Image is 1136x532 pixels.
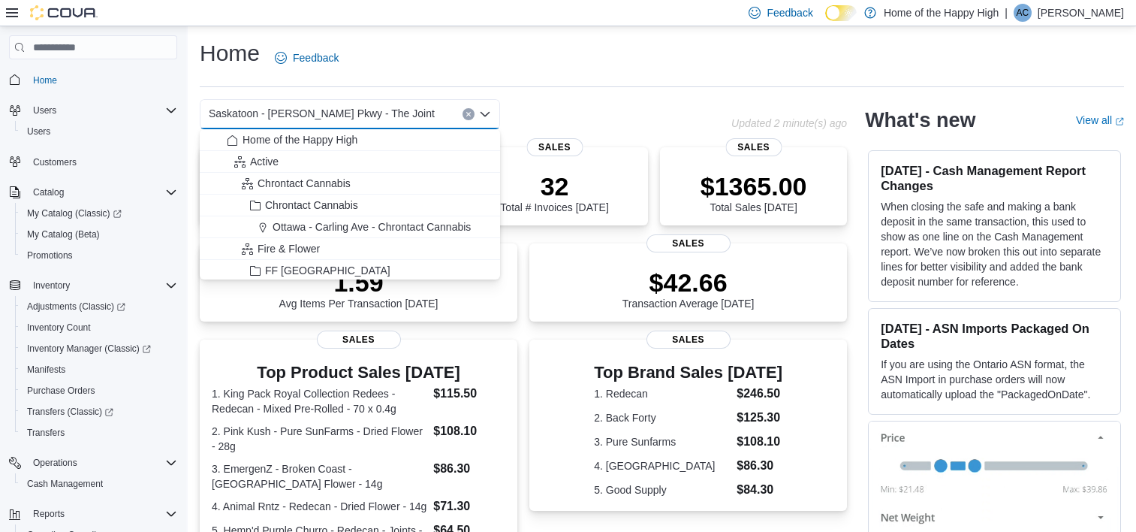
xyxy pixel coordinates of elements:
dt: 1. King Pack Royal Collection Redees - Redecan - Mixed Pre-Rolled - 70 x 0.4g [212,386,427,416]
span: Customers [27,153,177,171]
a: Inventory Manager (Classic) [15,338,183,359]
p: $1365.00 [701,171,807,201]
span: My Catalog (Classic) [21,204,177,222]
a: Adjustments (Classic) [21,298,131,316]
span: Purchase Orders [27,385,95,397]
h2: What's new [865,108,975,132]
span: Feedback [767,5,812,20]
span: Chrontact Cannabis [258,176,351,191]
button: Inventory [3,275,183,296]
p: 32 [500,171,608,201]
dt: 2. Back Forty [594,410,731,425]
div: Total Sales [DATE] [701,171,807,213]
a: Manifests [21,361,71,379]
button: Reports [27,505,71,523]
span: Adjustments (Classic) [27,301,125,313]
span: AC [1017,4,1029,22]
a: My Catalog (Beta) [21,225,106,243]
p: Updated 2 minute(s) ago [731,117,847,129]
dd: $84.30 [737,481,782,499]
span: Manifests [27,364,65,376]
span: My Catalog (Beta) [21,225,177,243]
h3: Top Brand Sales [DATE] [594,364,782,382]
p: If you are using the Ontario ASN format, the ASN Import in purchase orders will now automatically... [881,357,1108,402]
a: Transfers (Classic) [21,403,119,421]
a: Feedback [269,43,345,73]
span: Users [27,125,50,138]
svg: External link [1115,117,1124,126]
button: Inventory Count [15,317,183,338]
div: Total # Invoices [DATE] [500,171,608,213]
dt: 1. Redecan [594,386,731,401]
p: 1.59 [279,268,438,298]
button: My Catalog (Beta) [15,224,183,245]
button: Fire & Flower [200,238,500,260]
h3: Top Product Sales [DATE] [212,364,505,382]
span: Users [21,122,177,141]
span: Cash Management [27,478,103,490]
span: Catalog [27,183,177,201]
span: Manifests [21,361,177,379]
span: Promotions [21,246,177,264]
a: Purchase Orders [21,382,101,400]
button: Catalog [3,182,183,203]
p: Home of the Happy High [884,4,999,22]
input: Dark Mode [825,5,857,21]
span: Ottawa - Carling Ave - Chrontact Cannabis [273,219,471,234]
button: Customers [3,151,183,173]
span: Transfers [21,424,177,442]
p: | [1005,4,1008,22]
dd: $108.10 [433,422,505,440]
div: Arden Caleo [1014,4,1032,22]
span: Cash Management [21,475,177,493]
button: Manifests [15,359,183,380]
dd: $86.30 [433,460,505,478]
button: Ottawa - Carling Ave - Chrontact Cannabis [200,216,500,238]
span: Home of the Happy High [243,132,357,147]
img: Cova [30,5,98,20]
span: Fire & Flower [258,241,320,256]
span: Operations [27,454,177,472]
dd: $246.50 [737,385,782,403]
button: Promotions [15,245,183,266]
a: Cash Management [21,475,109,493]
button: Chrontact Cannabis [200,195,500,216]
a: Promotions [21,246,79,264]
h3: [DATE] - Cash Management Report Changes [881,163,1108,193]
button: FF [GEOGRAPHIC_DATA] [200,260,500,282]
p: $42.66 [622,268,755,298]
span: Saskatoon - [PERSON_NAME] Pkwy - The Joint [209,104,435,122]
p: [PERSON_NAME] [1038,4,1124,22]
dd: $108.10 [737,433,782,451]
span: Inventory Count [21,319,177,337]
span: Sales [526,138,583,156]
button: Reports [3,503,183,524]
span: Home [27,70,177,89]
span: My Catalog (Beta) [27,228,100,240]
dt: 4. [GEOGRAPHIC_DATA] [594,458,731,473]
span: Users [33,104,56,116]
span: Sales [725,138,782,156]
a: Customers [27,153,83,171]
span: Transfers (Classic) [27,406,113,418]
a: My Catalog (Classic) [21,204,128,222]
span: Inventory [33,280,70,292]
button: Purchase Orders [15,380,183,401]
span: Purchase Orders [21,382,177,400]
span: Customers [33,156,77,168]
a: Transfers [21,424,71,442]
button: Operations [27,454,83,472]
span: Catalog [33,186,64,198]
dd: $71.30 [433,497,505,515]
span: Home [33,74,57,86]
button: Cash Management [15,473,183,494]
button: Transfers [15,422,183,443]
span: Inventory [27,277,177,295]
span: Sales [646,331,731,349]
span: My Catalog (Classic) [27,207,122,219]
dd: $115.50 [433,385,505,403]
div: Transaction Average [DATE] [622,268,755,310]
a: Transfers (Classic) [15,401,183,422]
span: Sales [646,234,731,252]
a: My Catalog (Classic) [15,203,183,224]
